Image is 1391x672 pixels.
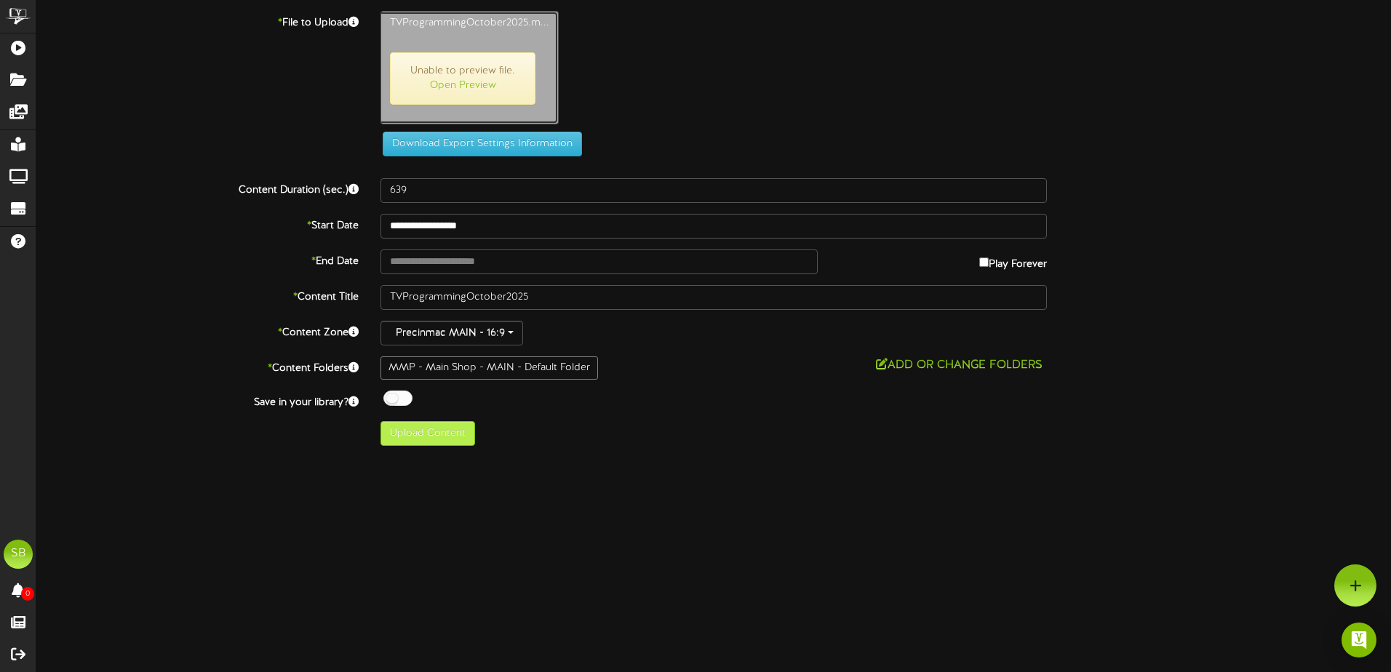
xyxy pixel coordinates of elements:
button: Precinmac MAIN - 16:9 [380,321,523,345]
button: Upload Content [380,421,475,446]
button: Download Export Settings Information [383,132,582,156]
span: Unable to preview file. [390,52,535,105]
label: Play Forever [979,249,1047,272]
label: Content Title [25,285,370,305]
div: SB [4,540,33,569]
span: 0 [21,587,34,601]
label: End Date [25,249,370,269]
label: Save in your library? [25,391,370,410]
label: Start Date [25,214,370,233]
button: Add or Change Folders [872,356,1047,375]
div: Open Intercom Messenger [1342,623,1376,657]
a: Download Export Settings Information [375,138,582,149]
label: File to Upload [25,11,370,31]
input: Title of this Content [380,285,1047,310]
input: Play Forever [979,257,989,267]
label: Content Zone [25,321,370,340]
div: MMP - Main Shop - MAIN - Default Folder [380,356,598,380]
a: Open Preview [430,80,496,91]
label: Content Duration (sec.) [25,178,370,198]
label: Content Folders [25,356,370,376]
